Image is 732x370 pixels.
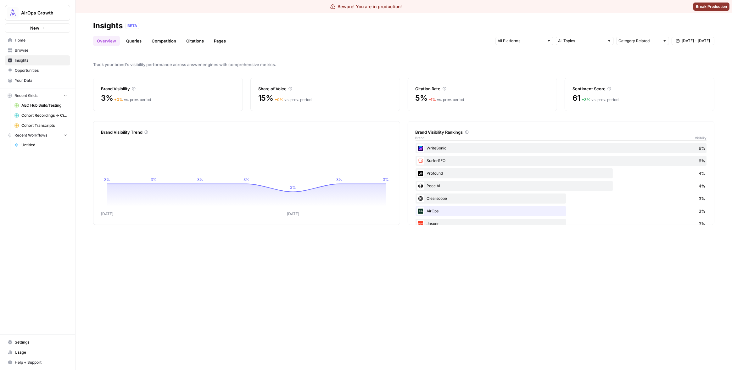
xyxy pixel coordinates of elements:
span: + 0 % [115,97,123,102]
div: Brand Visibility Rankings [416,129,707,135]
a: Untitled [12,140,70,150]
div: vs. prev. period [275,97,311,103]
button: Recent Workflows [5,131,70,140]
img: yjux4x3lwinlft1ym4yif8lrli78 [417,207,424,215]
span: Recent Workflows [14,132,47,138]
span: 3% [699,208,705,214]
span: AEO Hub Build/Testing [21,103,67,108]
tspan: 3% [197,177,203,182]
tspan: 3% [104,177,110,182]
span: Home [15,37,67,43]
span: New [30,25,39,31]
span: + 0 % [275,97,283,102]
a: Queries [122,36,145,46]
a: Overview [93,36,120,46]
span: Cohort Recordings -> Circle Automation [21,113,67,118]
img: w57jo3udkqo1ra9pp5ane7em8etm [417,157,424,165]
div: vs. prev. period [582,97,618,103]
span: 5% [416,93,428,103]
tspan: 3% [151,177,157,182]
tspan: [DATE] [101,211,113,216]
span: Cohort Transcripts [21,123,67,128]
span: 3% [699,221,705,227]
span: 3% [699,195,705,202]
input: All Platforms [498,38,544,44]
a: Your Data [5,76,70,86]
span: AirOps Growth [21,10,59,16]
img: fp0dg114vt0u1b5c1qb312y1bryo [417,220,424,227]
div: Brand Visibility Trend [101,129,392,135]
div: Peec AI [416,181,707,191]
img: AirOps Growth Logo [7,7,19,19]
span: Visibility [695,135,707,140]
span: 6% [699,145,705,151]
div: Insights [93,21,123,31]
div: Profound [416,168,707,178]
div: SurferSEO [416,156,707,166]
span: Break Production [696,4,727,9]
tspan: 2% [290,185,296,190]
tspan: [DATE] [287,211,299,216]
span: Brand [416,135,425,140]
span: + 3 % [582,97,590,102]
span: 15% [258,93,273,103]
a: Settings [5,337,70,347]
span: 61 [573,93,580,103]
span: [DATE] - [DATE] [682,38,710,44]
a: Insights [5,55,70,65]
span: Opportunities [15,68,67,73]
button: Recent Grids [5,91,70,100]
span: Insights [15,58,67,63]
tspan: 3% [383,177,389,182]
input: Category Related [618,38,660,44]
span: Your Data [15,78,67,83]
a: Usage [5,347,70,357]
button: Workspace: AirOps Growth [5,5,70,21]
span: Untitled [21,142,67,148]
span: 6% [699,158,705,164]
span: Usage [15,350,67,355]
a: Citations [182,36,208,46]
a: Cohort Transcripts [12,121,70,131]
div: Jasper [416,219,707,229]
span: 4% [699,183,705,189]
div: BETA [125,23,139,29]
tspan: 3% [336,177,342,182]
div: vs. prev. period [115,97,151,103]
span: 3% [101,93,113,103]
button: Break Production [693,3,729,11]
span: Help + Support [15,360,67,365]
div: Sentiment Score [573,86,707,92]
span: 4% [699,170,705,177]
div: Brand Visibility [101,86,235,92]
tspan: 3% [243,177,249,182]
div: Share of Voice [258,86,392,92]
a: Cohort Recordings -> Circle Automation [12,110,70,121]
div: vs. prev. period [429,97,464,103]
button: New [5,23,70,33]
div: AirOps [416,206,707,216]
a: AEO Hub Build/Testing [12,100,70,110]
input: All Topics [558,38,605,44]
span: Browse [15,48,67,53]
span: Track your brand's visibility performance across answer engines with comprehensive metrics. [93,61,714,68]
img: z5mnau15jk0a3i3dbnjftp6o8oil [417,170,424,177]
div: Citation Rate [416,86,550,92]
img: cbtemd9yngpxf5d3cs29ym8ckjcf [417,144,424,152]
a: Home [5,35,70,45]
div: Clearscope [416,193,707,204]
span: Recent Grids [14,93,37,98]
button: [DATE] - [DATE] [672,37,714,45]
a: Opportunities [5,65,70,76]
span: Settings [15,339,67,345]
div: WriteSonic [416,143,707,153]
a: Pages [210,36,230,46]
div: Beware! You are in production! [330,3,402,10]
span: – 1 % [429,97,436,102]
a: Competition [148,36,180,46]
button: Help + Support [5,357,70,367]
a: Browse [5,45,70,55]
